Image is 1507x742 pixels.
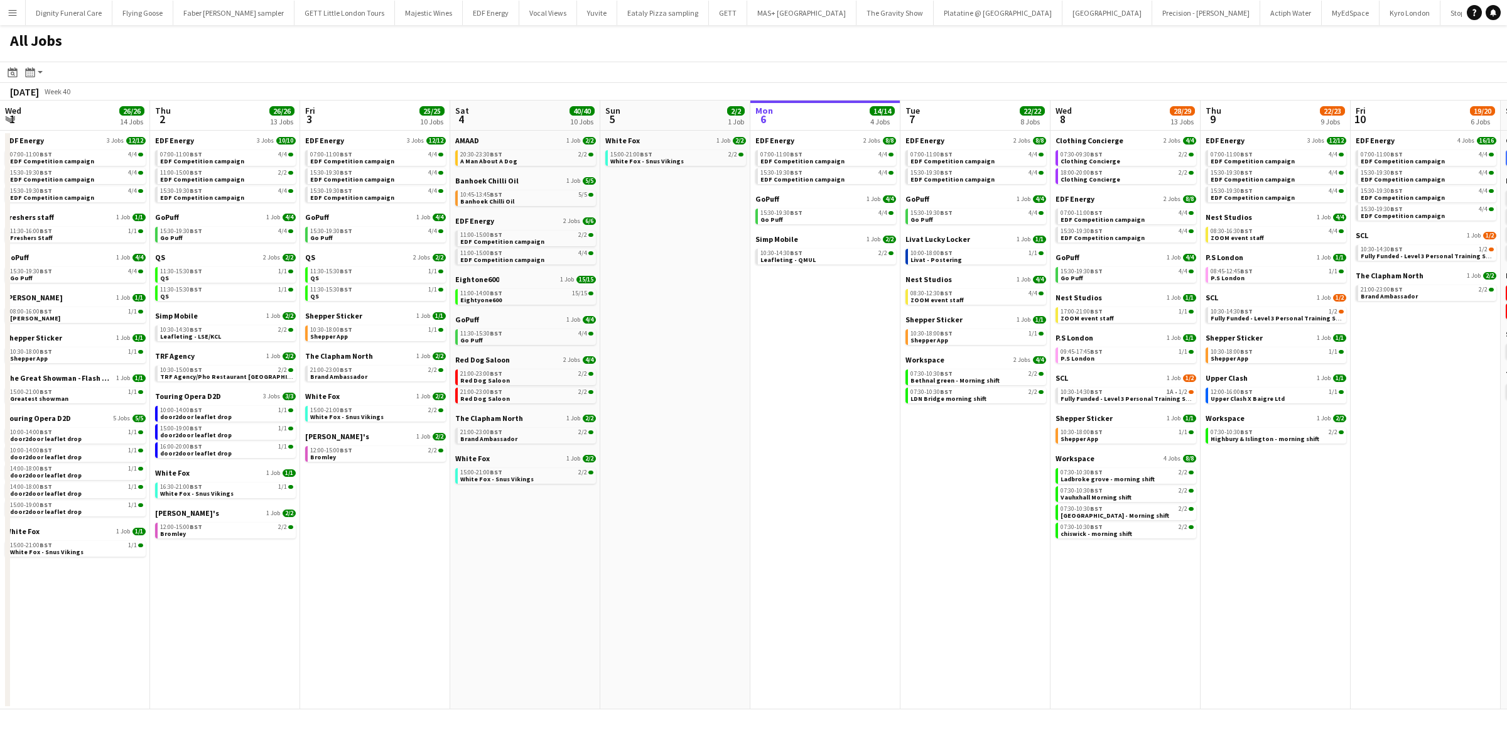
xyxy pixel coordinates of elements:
[905,194,929,204] span: GoPuff
[1061,216,1145,224] span: EDF Competition campaign
[1090,150,1103,158] span: BST
[490,231,502,239] span: BST
[310,234,333,242] span: Go Puff
[905,194,1046,204] a: GoPuff1 Job4/4
[310,188,352,194] span: 15:30-19:30
[883,195,896,203] span: 4/4
[760,168,894,183] a: 15:30-19:30BST4/4EDF Competition campaign
[10,227,143,241] a: 11:30-16:00BST1/1Freshers Staff
[455,176,596,185] a: Banhoek Chilli Oil1 Job5/5
[583,177,596,185] span: 5/5
[257,137,274,145] span: 3 Jobs
[1033,137,1046,145] span: 8/8
[10,175,94,183] span: EDF Competition campaign
[1317,214,1331,221] span: 1 Job
[1211,187,1344,201] a: 15:30-19:30BST4/4EDF Competition campaign
[490,190,502,199] span: BST
[610,150,743,165] a: 15:00-21:00BST2/2White Fox - Snus Vikings
[160,157,244,165] span: EDF Competition campaign
[395,1,463,25] button: Majestic Wines
[910,151,953,158] span: 07:00-11:00
[1211,227,1344,241] a: 08:30-16:30BST4/4ZOOM event staff
[128,228,137,234] span: 1/1
[310,227,443,241] a: 15:30-19:30BST4/4Go Puff
[1361,188,1403,194] span: 15:30-19:30
[155,212,296,253] div: GoPuff1 Job4/415:30-19:30BST4/4Go Puff
[1356,231,1368,240] span: SCL
[1183,195,1196,203] span: 8/8
[1061,170,1103,176] span: 18:00-20:00
[610,151,652,158] span: 15:00-21:00
[728,151,737,158] span: 2/2
[1061,209,1194,223] a: 07:00-11:00BST4/4EDF Competition campaign
[905,136,944,145] span: EDF Energy
[428,188,437,194] span: 4/4
[190,187,202,195] span: BST
[1017,195,1030,203] span: 1 Job
[10,188,52,194] span: 15:30-19:30
[1061,228,1103,234] span: 15:30-19:30
[760,150,894,165] a: 07:00-11:00BST4/4EDF Competition campaign
[10,234,53,242] span: Freshers Staff
[1240,168,1253,177] span: BST
[577,1,617,25] button: Yuvite
[1356,136,1496,231] div: EDF Energy4 Jobs16/1607:00-11:00BST4/4EDF Competition campaign15:30-19:30BST4/4EDF Competition ca...
[1361,245,1494,259] a: 10:30-14:30BST1/2Fully Funded - Level 3 Personal Training Skills Bootcamp
[276,137,296,145] span: 10/10
[278,151,287,158] span: 4/4
[755,234,896,244] a: Simp Mobile1 Job2/2
[755,234,896,267] div: Simp Mobile1 Job2/210:30-14:30BST2/2Leafleting - QMUL
[1056,136,1123,145] span: Clothing Concierge
[583,137,596,145] span: 2/2
[1457,137,1474,145] span: 4 Jobs
[867,236,880,243] span: 1 Job
[1329,151,1337,158] span: 4/4
[1206,136,1346,212] div: EDF Energy3 Jobs12/1207:00-11:00BST4/4EDF Competition campaign15:30-19:30BST4/4EDF Competition ca...
[1356,136,1395,145] span: EDF Energy
[305,212,446,253] div: GoPuff1 Job4/415:30-19:30BST4/4Go Puff
[340,187,352,195] span: BST
[455,136,596,176] div: AMAAD1 Job2/220:30-23:30BST2/2A Man About A Dog
[160,168,293,183] a: 11:00-15:00BST2/2EDF Competition campaign
[1361,151,1403,158] span: 07:00-11:00
[160,187,293,201] a: 15:30-19:30BST4/4EDF Competition campaign
[455,216,596,275] div: EDF Energy2 Jobs6/611:00-15:00BST2/2EDF Competition campaign11:00-15:00BST4/4EDF Competition camp...
[40,187,52,195] span: BST
[310,228,352,234] span: 15:30-19:30
[10,170,52,176] span: 15:30-19:30
[10,168,143,183] a: 15:30-19:30BST4/4EDF Competition campaign
[1056,136,1196,145] a: Clothing Concierge2 Jobs4/4
[190,150,202,158] span: BST
[1029,210,1037,216] span: 4/4
[1013,137,1030,145] span: 2 Jobs
[583,217,596,225] span: 6/6
[455,136,479,145] span: AMAAD
[455,176,596,216] div: Banhoek Chilli Oil1 Job5/510:45-13:45BST5/5Banhoek Chilli Oil
[10,228,52,234] span: 11:30-16:00
[760,216,783,224] span: Go Puff
[760,151,802,158] span: 07:00-11:00
[883,236,896,243] span: 2/2
[878,210,887,216] span: 4/4
[905,194,1046,234] div: GoPuff1 Job4/415:30-19:30BST4/4Go Puff
[428,170,437,176] span: 4/4
[455,216,494,226] span: EDF Energy
[155,212,296,222] a: GoPuff1 Job4/4
[1056,194,1196,204] a: EDF Energy2 Jobs8/8
[160,228,202,234] span: 15:30-19:30
[755,136,896,145] a: EDF Energy2 Jobs8/8
[266,214,280,221] span: 1 Job
[934,1,1062,25] button: Platatine @ [GEOGRAPHIC_DATA]
[605,136,746,168] div: White Fox1 Job2/215:00-21:00BST2/2White Fox - Snus Vikings
[340,168,352,177] span: BST
[463,1,519,25] button: EDF Energy
[1211,228,1253,234] span: 08:30-16:30
[490,150,502,158] span: BST
[1090,227,1103,235] span: BST
[1056,136,1196,194] div: Clothing Concierge2 Jobs4/407:30-09:30BST2/2Clothing Concierge18:00-20:00BST2/2Clothing Concierge
[128,170,137,176] span: 4/4
[910,210,953,216] span: 15:30-19:30
[460,157,517,165] span: A Man About A Dog
[428,228,437,234] span: 4/4
[1179,228,1187,234] span: 4/4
